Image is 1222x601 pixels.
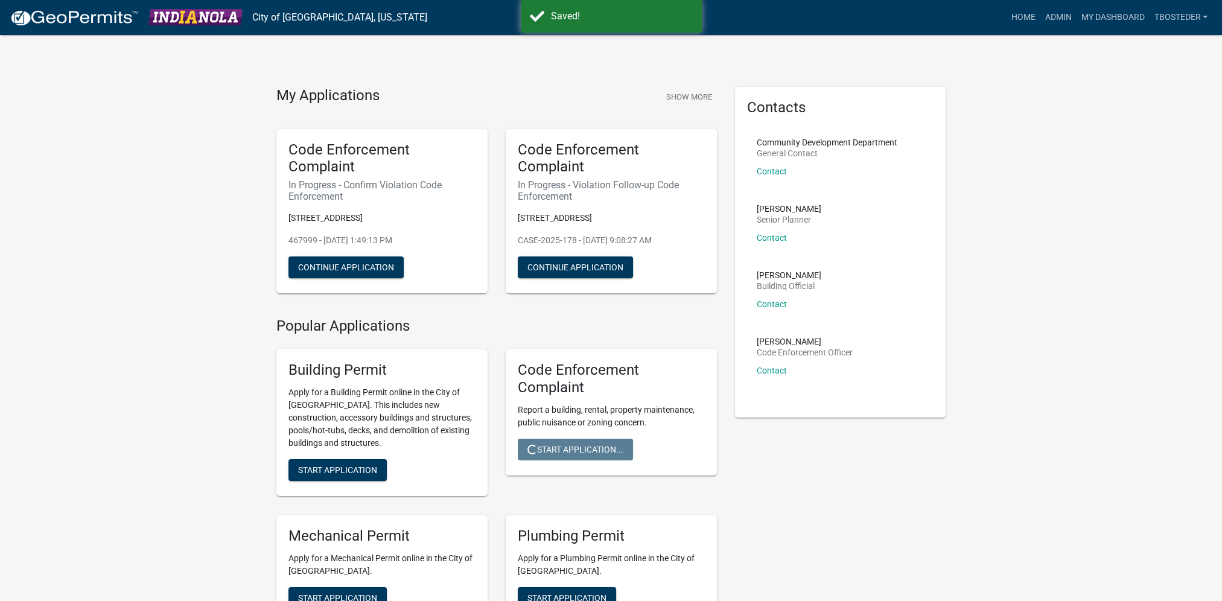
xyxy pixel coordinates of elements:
[288,234,476,247] p: 467999 - [DATE] 1:49:13 PM
[518,404,705,429] p: Report a building, rental, property maintenance, public nuisance or zoning concern.
[518,234,705,247] p: CASE-2025-178 - [DATE] 9:08:27 AM
[518,439,633,460] button: Start Application...
[757,215,821,224] p: Senior Planner
[288,179,476,202] h6: In Progress - Confirm Violation Code Enforcement
[757,366,787,375] a: Contact
[298,465,377,475] span: Start Application
[1006,6,1040,29] a: Home
[661,87,717,107] button: Show More
[148,9,243,25] img: City of Indianola, Iowa
[757,233,787,243] a: Contact
[276,87,380,105] h4: My Applications
[518,212,705,224] p: [STREET_ADDRESS]
[252,7,427,28] a: City of [GEOGRAPHIC_DATA], [US_STATE]
[757,282,821,290] p: Building Official
[276,317,717,335] h4: Popular Applications
[757,337,853,346] p: [PERSON_NAME]
[757,149,897,157] p: General Contact
[518,552,705,577] p: Apply for a Plumbing Permit online in the City of [GEOGRAPHIC_DATA].
[1076,6,1149,29] a: My Dashboard
[288,552,476,577] p: Apply for a Mechanical Permit online in the City of [GEOGRAPHIC_DATA].
[518,361,705,396] h5: Code Enforcement Complaint
[288,459,387,481] button: Start Application
[518,141,705,176] h5: Code Enforcement Complaint
[757,271,821,279] p: [PERSON_NAME]
[288,141,476,176] h5: Code Enforcement Complaint
[527,444,623,454] span: Start Application...
[757,348,853,357] p: Code Enforcement Officer
[518,527,705,545] h5: Plumbing Permit
[288,527,476,545] h5: Mechanical Permit
[288,256,404,278] button: Continue Application
[757,299,787,309] a: Contact
[288,386,476,450] p: Apply for a Building Permit online in the City of [GEOGRAPHIC_DATA]. This includes new constructi...
[551,9,693,24] div: Saved!
[518,256,633,278] button: Continue Application
[757,205,821,213] p: [PERSON_NAME]
[1149,6,1212,29] a: tbosteder
[747,99,934,116] h5: Contacts
[1040,6,1076,29] a: Admin
[288,212,476,224] p: [STREET_ADDRESS]
[757,138,897,147] p: Community Development Department
[757,167,787,176] a: Contact
[288,361,476,379] h5: Building Permit
[518,179,705,202] h6: In Progress - Violation Follow-up Code Enforcement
